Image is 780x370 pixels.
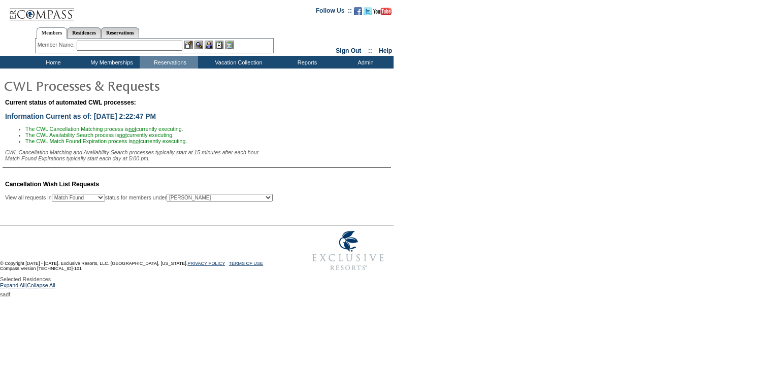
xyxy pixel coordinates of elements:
a: Sign Out [336,47,361,54]
u: not [128,126,136,132]
img: View [194,41,203,49]
a: TERMS OF USE [229,261,264,266]
td: Reports [277,56,335,69]
u: not [133,138,140,144]
td: Follow Us :: [316,6,352,18]
a: Become our fan on Facebook [354,10,362,16]
div: View all requests in status for members under [5,194,273,201]
span: The CWL Availability Search process is currently executing. [25,132,174,138]
span: Current status of automated CWL processes: [5,99,136,106]
img: b_calculator.gif [225,41,234,49]
td: My Memberships [81,56,140,69]
img: b_edit.gif [184,41,193,49]
a: Follow us on Twitter [364,10,372,16]
span: The CWL Cancellation Matching process is currently executing. [25,126,183,132]
img: Reservations [215,41,223,49]
img: Follow us on Twitter [364,7,372,15]
a: Members [37,27,68,39]
span: Information Current as of: [DATE] 2:22:47 PM [5,112,156,120]
td: Home [23,56,81,69]
span: :: [368,47,372,54]
img: Subscribe to our YouTube Channel [373,8,392,15]
span: The CWL Match Found Expiration process is currently executing. [25,138,187,144]
td: Reservations [140,56,198,69]
a: PRIVACY POLICY [187,261,225,266]
a: Collapse All [27,282,55,291]
div: CWL Cancellation Matching and Availability Search processes typically start at 15 minutes after e... [5,149,391,161]
img: Become our fan on Facebook [354,7,362,15]
a: Reservations [101,27,139,38]
img: Exclusive Resorts [303,225,394,276]
img: Impersonate [205,41,213,49]
a: Residences [67,27,101,38]
td: Vacation Collection [198,56,277,69]
div: Member Name: [38,41,77,49]
u: not [119,132,127,138]
a: Help [379,47,392,54]
td: Admin [335,56,394,69]
span: Cancellation Wish List Requests [5,181,99,188]
a: Subscribe to our YouTube Channel [373,10,392,16]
